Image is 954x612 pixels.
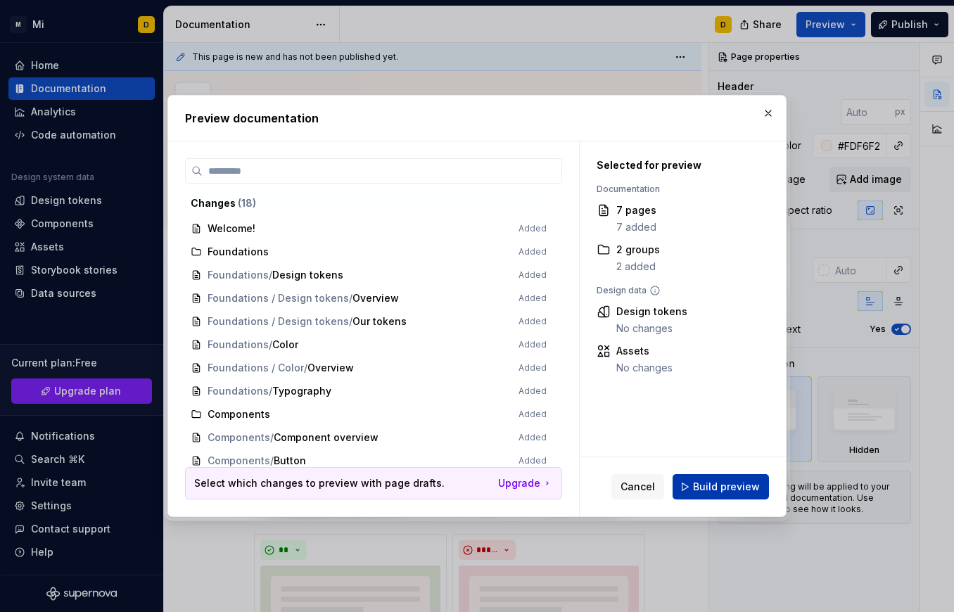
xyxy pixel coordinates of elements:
div: 2 added [616,260,660,274]
div: 2 groups [616,243,660,257]
span: Cancel [621,480,655,494]
div: Changes [191,196,547,210]
div: No changes [616,361,673,375]
div: 7 pages [616,203,656,217]
div: Documentation [597,184,753,195]
div: No changes [616,321,687,336]
div: Design data [597,285,753,296]
button: Build preview [673,474,769,499]
h2: Preview documentation [185,110,769,127]
button: Cancel [611,474,664,499]
div: Design tokens [616,305,687,319]
p: Select which changes to preview with page drafts. [194,476,445,490]
div: 7 added [616,220,656,234]
div: Selected for preview [597,158,753,172]
div: Assets [616,344,673,358]
a: Upgrade [498,476,553,490]
span: Build preview [693,480,760,494]
span: ( 18 ) [238,197,256,209]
